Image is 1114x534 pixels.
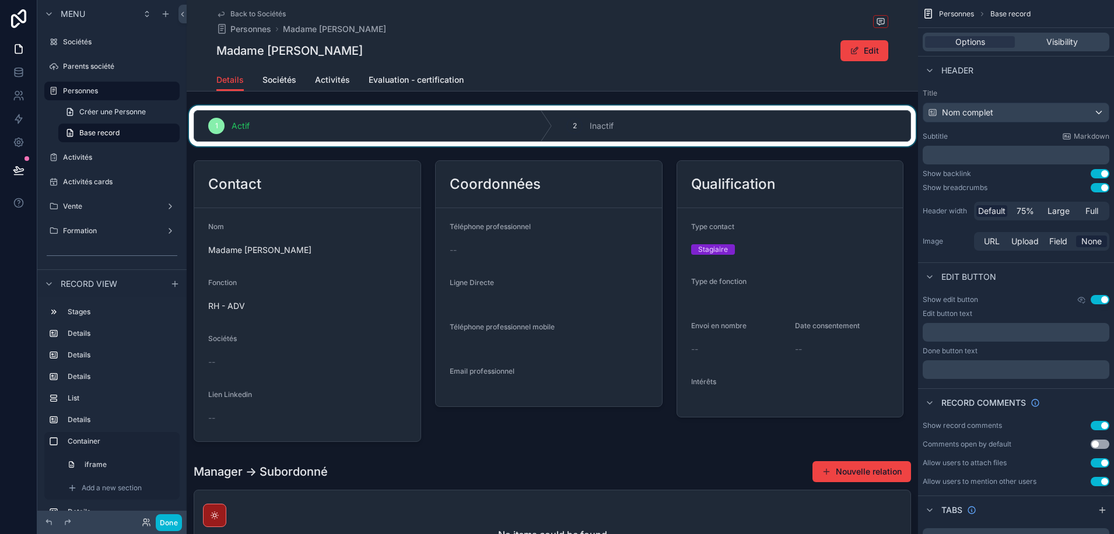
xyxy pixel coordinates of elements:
label: Details [68,350,175,360]
button: Nom complet [923,103,1109,122]
div: Comments open by default [923,440,1011,449]
span: Record view [61,277,117,289]
label: Container [68,437,175,446]
a: Back to Sociétés [216,9,286,19]
label: Image [923,237,969,246]
span: None [1081,236,1102,247]
a: Details [216,69,244,92]
span: Back to Sociétés [230,9,286,19]
span: Header [941,65,973,76]
div: Allow users to mention other users [923,477,1036,486]
span: Options [955,36,985,48]
div: Show record comments [923,421,1002,430]
span: Activités [315,74,350,86]
label: Show edit button [923,295,978,304]
button: Done [156,514,182,531]
a: Madame [PERSON_NAME] [283,23,386,35]
span: URL [984,236,1000,247]
span: Record comments [941,397,1026,409]
label: Details [68,329,175,338]
label: iframe [85,460,173,469]
div: Show breadcrumbs [923,183,987,192]
label: Details [68,415,175,424]
span: Full [1085,205,1098,217]
a: Evaluation - certification [369,69,464,93]
span: Field [1049,236,1067,247]
a: Personnes [216,23,271,35]
span: Personnes [939,9,974,19]
label: Sociétés [63,37,177,47]
a: Sociétés [262,69,296,93]
label: Header width [923,206,969,216]
span: Sociétés [262,74,296,86]
a: Créer une Personne [58,103,180,121]
label: Vente [63,202,161,211]
span: Edit button [941,271,996,283]
span: Large [1048,205,1070,217]
div: scrollable content [923,360,1109,379]
div: Show backlink [923,169,971,178]
label: Edit button text [923,309,972,318]
a: Activités [315,69,350,93]
label: List [68,394,175,403]
span: Add a new section [82,483,142,493]
span: Base record [990,9,1031,19]
div: scrollable content [923,323,1109,342]
a: Personnes [44,82,180,100]
a: Parents société [44,57,180,76]
label: Details [68,507,175,517]
button: Edit [840,40,888,61]
label: Title [923,89,1109,98]
span: 75% [1017,205,1034,217]
a: Markdown [1062,132,1109,141]
span: Personnes [230,23,271,35]
a: Activités cards [44,173,180,191]
span: Visibility [1046,36,1078,48]
a: Formation [44,222,180,240]
label: Done button text [923,346,978,356]
label: Details [68,372,175,381]
label: Activités cards [63,177,177,187]
a: Sociétés [44,33,180,51]
label: Activités [63,153,177,162]
span: Créer une Personne [79,107,146,117]
span: Nom complet [942,107,993,118]
div: scrollable content [37,297,187,511]
span: Evaluation - certification [369,74,464,86]
h1: Madame [PERSON_NAME] [216,43,363,59]
a: Activités [44,148,180,167]
span: Details [216,74,244,86]
span: Default [978,205,1006,217]
label: Subtitle [923,132,948,141]
label: Parents société [63,62,177,71]
span: Markdown [1074,132,1109,141]
span: Upload [1011,236,1039,247]
span: Menu [61,8,85,20]
div: Allow users to attach files [923,458,1007,468]
label: Stages [68,307,175,317]
span: Base record [79,128,120,138]
label: Personnes [63,86,173,96]
div: scrollable content [923,146,1109,164]
label: Formation [63,226,161,236]
a: Base record [58,124,180,142]
a: Vente [44,197,180,216]
span: Tabs [941,504,962,516]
